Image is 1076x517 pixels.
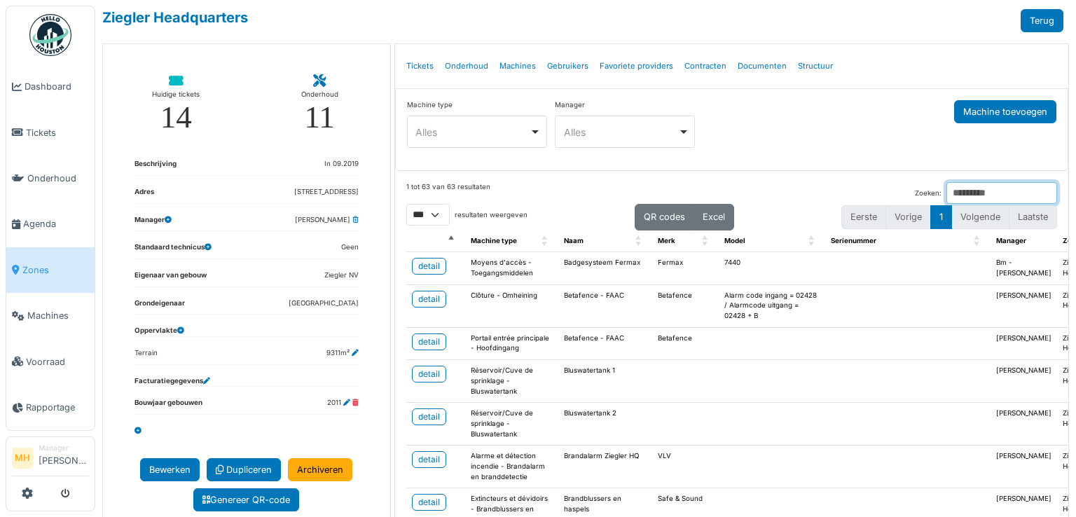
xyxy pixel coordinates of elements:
dd: [STREET_ADDRESS] [294,187,359,198]
td: Réservoir/Cuve de sprinklage - Bluswatertank [465,360,558,403]
div: Alles [415,125,530,139]
label: resultaten weergeven [455,210,527,221]
dt: Adres [134,187,154,203]
td: Betafence - FAAC [558,327,652,359]
span: Machines [27,309,89,322]
div: detail [418,453,440,466]
span: Merk [658,237,675,244]
a: detail [412,366,446,382]
a: Tickets [401,50,439,83]
span: Manager [996,237,1026,244]
span: Zones [22,263,89,277]
span: Serienummer [831,237,876,244]
button: 1 [930,205,952,228]
a: Voorraad [6,338,95,384]
span: Model: Activate to sort [808,230,817,252]
dd: Terrain [134,348,158,359]
button: Excel [694,204,734,230]
dd: [GEOGRAPHIC_DATA] [289,298,359,309]
td: Betafence - FAAC [558,284,652,327]
span: Machine type: Activate to sort [542,230,550,252]
li: [PERSON_NAME] [39,443,89,473]
td: Moyens d'accès - Toegangsmiddelen [465,252,558,284]
span: Naam [564,237,584,244]
a: Contracten [679,50,732,83]
td: Bluswatertank 1 [558,360,652,403]
a: Documenten [732,50,792,83]
a: detail [412,494,446,511]
button: QR codes [635,204,694,230]
td: [PERSON_NAME] [991,284,1057,327]
td: Brandalarm Ziegler HQ [558,446,652,488]
div: detail [418,260,440,273]
div: Alles [564,125,678,139]
nav: pagination [841,205,1057,228]
td: Clôture - Omheining [465,284,558,327]
td: Bluswatertank 2 [558,403,652,446]
button: Machine toevoegen [954,100,1056,123]
td: Betafence [652,284,719,327]
a: MH Manager[PERSON_NAME] [12,443,89,476]
a: Rapportage [6,385,95,430]
dt: Manager [134,215,172,231]
td: Réservoir/Cuve de sprinklage - Bluswatertank [465,403,558,446]
dd: In 09.2019 [324,159,359,170]
td: Badgesysteem Fermax [558,252,652,284]
a: Ziegler Headquarters [102,9,248,26]
dt: Grondeigenaar [134,298,185,315]
td: Portail entrée principale - Hoofdingang [465,327,558,359]
dt: Oppervlakte [134,326,184,336]
td: [PERSON_NAME] [991,327,1057,359]
div: Onderhoud [301,88,338,102]
td: [PERSON_NAME] [991,360,1057,403]
a: Agenda [6,201,95,247]
a: Gebruikers [542,50,594,83]
div: detail [418,496,440,509]
td: Betafence [652,327,719,359]
a: Onderhoud [6,156,95,201]
a: detail [412,258,446,275]
a: Tickets [6,109,95,155]
span: Merk: Activate to sort [702,230,710,252]
a: Terug [1021,9,1063,32]
td: Alarme et détection incendie - Brandalarm en branddetectie [465,446,558,488]
span: Agenda [23,217,89,230]
a: Genereer QR-code [193,488,299,511]
dt: Beschrijving [134,159,177,175]
span: QR codes [644,212,685,222]
dd: 2011 [327,398,359,408]
label: Zoeken: [915,188,941,199]
div: detail [418,411,440,423]
span: Excel [703,212,725,222]
div: Huidige tickets [152,88,200,102]
td: [PERSON_NAME] [991,446,1057,488]
label: Manager [555,100,585,111]
div: detail [418,368,440,380]
a: Archiveren [288,458,352,481]
dd: Geen [341,242,359,253]
span: Tickets [26,126,89,139]
dt: Eigenaar van gebouw [134,270,207,287]
dd: 9311m² [326,348,359,359]
a: Dupliceren [207,458,281,481]
div: 11 [304,102,334,133]
span: Naam: Activate to sort [635,230,644,252]
td: Alarm code ingang = 02428 / Alarmcode uitgang = 02428 + B [719,284,825,327]
dd: Ziegler NV [324,270,359,281]
td: Bm - [PERSON_NAME] [991,252,1057,284]
div: detail [418,336,440,348]
a: detail [412,291,446,308]
a: Onderhoud 11 [287,64,352,144]
a: detail [412,451,446,468]
dt: Bouwjaar gebouwen [134,398,202,414]
div: 14 [160,102,192,133]
span: Dashboard [25,80,89,93]
a: Machines [494,50,542,83]
a: detail [412,333,446,350]
td: [PERSON_NAME] [991,403,1057,446]
a: Huidige tickets 14 [141,64,211,144]
div: Manager [39,443,89,453]
dt: Standaard technicus [134,242,212,258]
span: Rapportage [26,401,89,414]
span: Serienummer: Activate to sort [974,230,982,252]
